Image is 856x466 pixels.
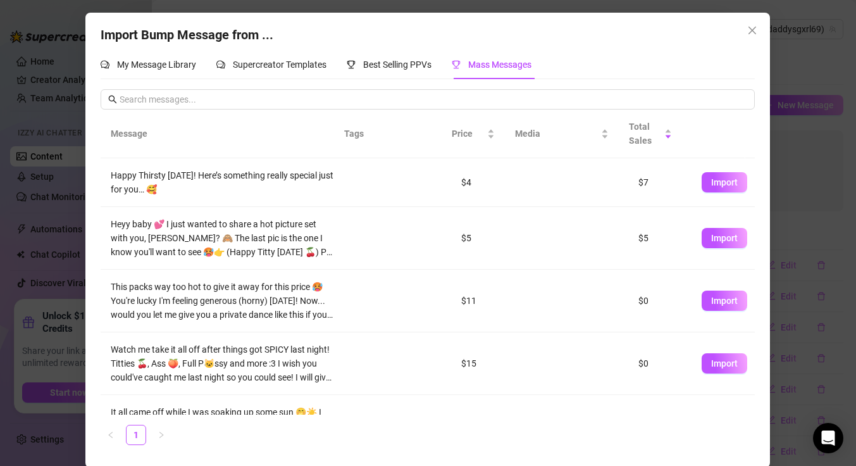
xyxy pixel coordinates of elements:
[101,110,334,158] th: Message
[151,425,171,445] li: Next Page
[111,405,333,447] div: It all came off while I was soaking up some sun 🤭☀️ I will give you this good deal since we haven...
[452,60,461,69] span: trophy
[111,168,333,196] div: Happy Thirsty [DATE]! Here’s something really special just for you… 🥰
[452,158,515,207] td: $4
[117,60,196,70] span: My Message Library
[334,110,410,158] th: Tags
[813,423,843,453] div: Open Intercom Messenger
[452,207,515,270] td: $5
[111,280,333,322] div: This packs way too hot to give it away for this price 🥵 You're lucky I'm feeling generous (horny)...
[712,233,738,243] span: Import
[629,207,692,270] td: $5
[452,395,515,458] td: $18
[347,60,356,69] span: trophy
[702,228,748,248] button: Import
[111,217,333,259] div: Heyy baby 💕 I just wanted to share a hot picture set with you, [PERSON_NAME]? 🙈 The last pic is t...
[101,60,109,69] span: comment
[712,358,738,368] span: Import
[111,343,333,384] div: Watch me take it all off after things got SPICY last night! Titties 🍒, Ass 🍑, Full P🐱ssy and more...
[629,270,692,332] td: $0
[108,95,117,104] span: search
[468,60,531,70] span: Mass Messages
[216,60,225,69] span: comment
[101,425,121,445] button: left
[702,353,748,374] button: Import
[629,332,692,395] td: $0
[743,20,763,41] button: Close
[629,395,692,458] td: $0
[101,425,121,445] li: Previous Page
[515,127,599,141] span: Media
[452,127,485,141] span: Price
[712,296,738,306] span: Import
[505,110,619,158] th: Media
[629,158,692,207] td: $7
[702,291,748,311] button: Import
[151,425,171,445] button: right
[107,431,115,439] span: left
[748,25,758,35] span: close
[619,110,682,158] th: Total Sales
[452,332,515,395] td: $15
[712,177,738,187] span: Import
[127,425,146,444] a: 1
[442,110,505,158] th: Price
[629,120,662,148] span: Total Sales
[158,431,165,439] span: right
[363,60,431,70] span: Best Selling PPVs
[101,27,273,42] span: Import Bump Message from ...
[702,172,748,192] button: Import
[120,92,747,106] input: Search messages...
[743,25,763,35] span: Close
[126,425,146,445] li: 1
[452,270,515,332] td: $11
[233,60,326,70] span: Supercreator Templates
